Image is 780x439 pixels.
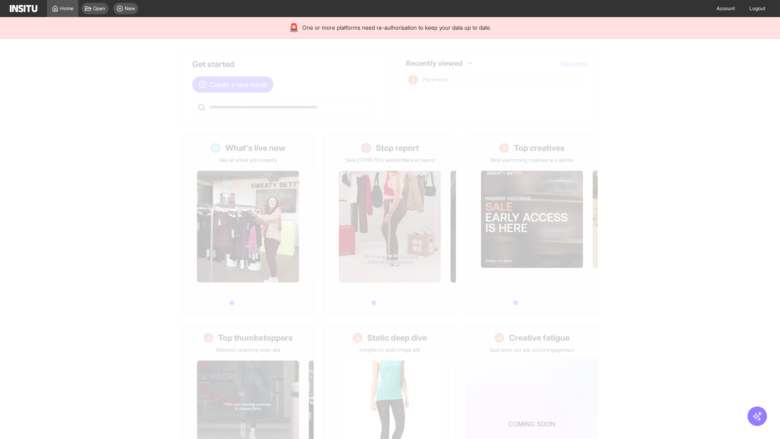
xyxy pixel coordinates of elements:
span: New [125,5,135,12]
img: Logo [10,5,37,12]
span: One or more platforms need re-authorisation to keep your data up to date. [302,24,491,32]
span: Open [93,5,105,12]
span: Home [60,5,74,12]
div: 🚨 [289,22,299,33]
